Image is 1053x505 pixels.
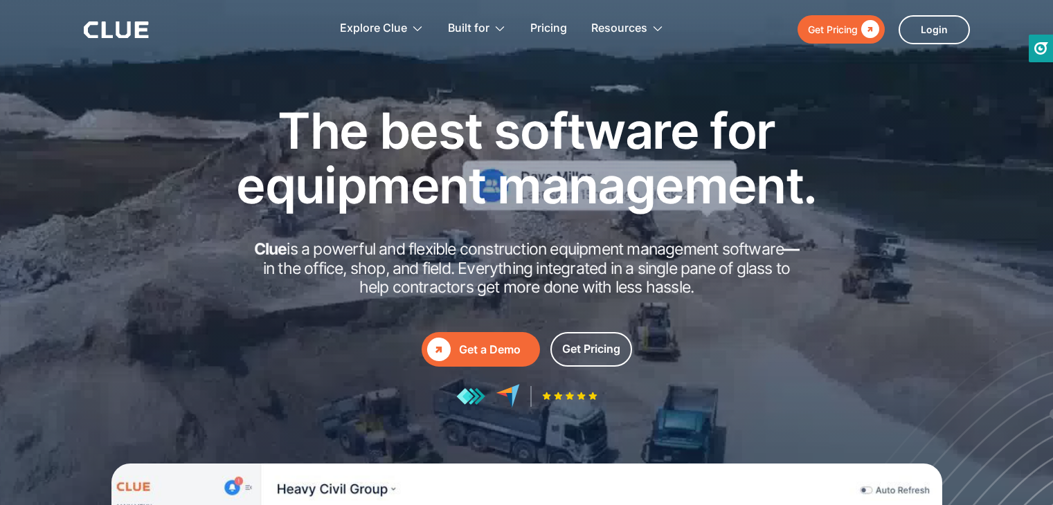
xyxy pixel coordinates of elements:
div: Explore Clue [340,7,407,50]
div: Resources [591,7,664,50]
a: Get Pricing [550,332,632,367]
a: Get a Demo [422,332,540,367]
div:  [858,21,879,38]
a: Pricing [530,7,567,50]
h1: The best software for equipment management. [215,103,838,212]
img: reviews at getapp [456,387,485,405]
h2: is a powerful and flexible construction equipment management software in the office, shop, and fi... [250,240,804,297]
div: Get a Demo [459,341,534,358]
div: Built for [448,7,506,50]
div: Get Pricing [808,21,858,38]
div:  [427,338,451,361]
strong: Clue [254,239,287,259]
div: Get Pricing [562,340,620,358]
img: Five-star rating icon [542,392,597,401]
img: reviews at capterra [496,384,520,408]
a: Login [899,15,970,44]
div: Explore Clue [340,7,424,50]
div: Built for [448,7,489,50]
strong: — [784,239,799,259]
a: Get Pricing [798,15,885,44]
div: Resources [591,7,647,50]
